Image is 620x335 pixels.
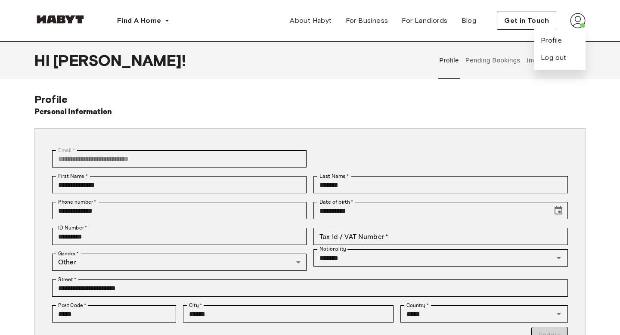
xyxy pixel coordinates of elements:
button: Log out [541,53,567,63]
button: Pending Bookings [464,41,521,79]
div: You can't change your email address at the moment. Please reach out to customer support in case y... [52,150,307,167]
label: First Name [58,172,88,180]
label: Phone number [58,198,96,206]
label: City [189,301,202,309]
button: Open [553,308,565,320]
a: For Business [339,12,395,29]
label: Street [58,276,76,283]
span: Get in Touch [504,16,549,26]
button: Profile [438,41,460,79]
label: Last Name [319,172,349,180]
span: About Habyt [290,16,332,26]
div: Other [52,254,307,271]
button: Find A Home [110,12,177,29]
a: For Landlords [395,12,454,29]
span: Blog [462,16,477,26]
span: Hi [34,51,53,69]
a: About Habyt [283,12,338,29]
label: Email [58,146,75,154]
span: Find A Home [117,16,161,26]
span: Profile [34,93,68,105]
div: user profile tabs [436,41,586,79]
button: Choose date, selected date is Sep 5, 2000 [550,202,567,219]
label: ID Number [58,224,87,232]
button: Open [553,252,565,264]
label: Gender [58,250,79,257]
span: [PERSON_NAME] ! [53,51,186,69]
span: For Landlords [402,16,447,26]
label: Date of birth [319,198,353,206]
img: Habyt [34,15,86,24]
button: Get in Touch [497,12,556,30]
h6: Personal Information [34,106,112,118]
a: Profile [541,35,562,46]
label: Country [406,301,429,309]
img: avatar [570,13,586,28]
label: Nationality [319,245,346,253]
a: Blog [455,12,484,29]
button: Invoices [526,41,553,79]
span: For Business [346,16,388,26]
label: Post Code [58,301,87,309]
